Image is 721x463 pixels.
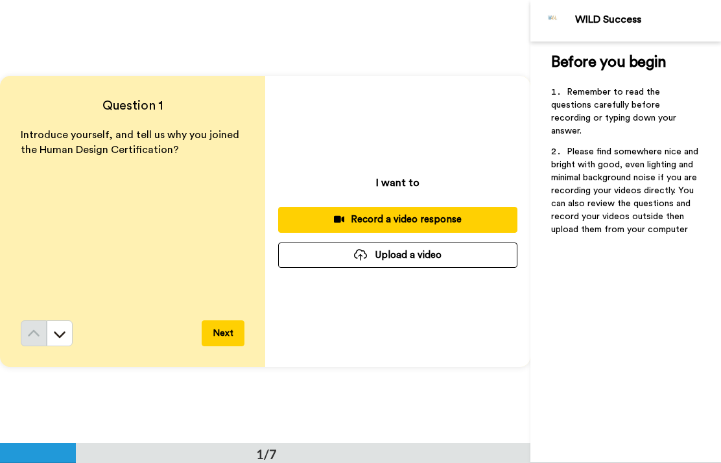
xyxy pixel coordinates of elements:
[235,445,298,463] div: 1/7
[575,14,720,26] div: WILD Success
[21,130,242,155] span: Introduce yourself, and tell us why you joined the Human Design Certification?
[278,243,517,268] button: Upload a video
[538,5,569,36] img: Profile Image
[551,147,701,234] span: Please find somewhere nice and bright with good, even lighting and minimal background noise if yo...
[551,88,679,136] span: Remember to read the questions carefully before recording or typing down your answer.
[278,207,517,232] button: Record a video response
[202,320,244,346] button: Next
[21,97,244,115] h4: Question 1
[376,175,420,191] p: I want to
[551,54,666,70] span: Before you begin
[289,213,507,226] div: Record a video response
